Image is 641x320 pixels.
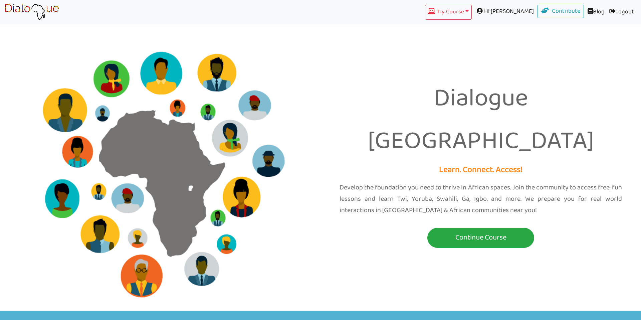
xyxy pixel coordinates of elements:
[326,163,636,177] p: Learn. Connect. Access!
[429,231,532,244] p: Continue Course
[326,78,636,163] p: Dialogue [GEOGRAPHIC_DATA]
[607,5,636,20] a: Logout
[425,5,472,20] button: Try Course
[584,5,607,20] a: Blog
[472,5,538,18] span: Hi [PERSON_NAME]
[427,228,534,248] button: Continue Course
[538,5,584,18] a: Contribute
[5,4,59,20] img: learn African language platform app
[340,182,622,216] p: Develop the foundation you need to thrive in African spaces. Join the community to access free, f...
